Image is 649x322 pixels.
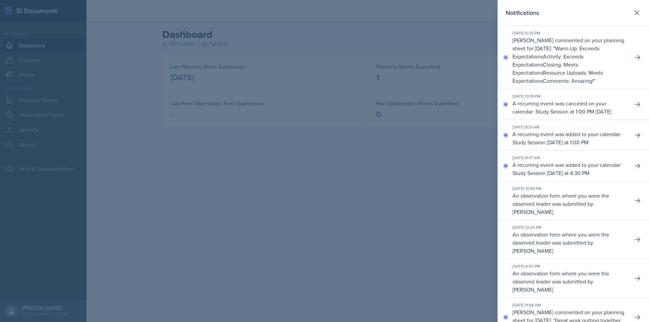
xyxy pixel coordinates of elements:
[512,269,627,294] p: An observation form where you were the observed leader was submitted by [PERSON_NAME]
[506,8,539,18] h2: Notifications
[512,263,627,269] div: [DATE] 9:53 PM
[512,36,627,85] p: [PERSON_NAME] commented on your planning sheet for [DATE]: " "
[512,224,627,230] div: [DATE] 12:25 PM
[512,192,627,216] p: An observation form where you were the observed leader was submitted by [PERSON_NAME]
[512,124,627,130] div: [DATE] 8:51 AM
[512,99,627,116] p: A recurring event was canceled on your calendar: Study Session at 1:00 PM [DATE]
[543,77,594,84] p: Comments: Amazing!
[512,130,627,146] p: A recurring event was added to your calendar: Study Session [DATE] at 1:00 PM
[512,69,603,84] p: Resource Uploads: Meets Expectations
[512,185,627,192] div: [DATE] 12:40 PM
[512,61,578,76] p: Closing: Meets Expectations
[512,230,627,255] p: An observation form where you were the observed leader was submitted by [PERSON_NAME]
[512,302,627,308] div: [DATE] 11:58 AM
[512,93,627,99] div: [DATE] 12:19 PM
[512,45,599,60] p: Warm-Up: Exceeds Expectations
[512,155,627,161] div: [DATE] 8:47 AM
[512,161,627,177] p: A recurring event was added to your calendar: Study Session [DATE] at 4:30 PM
[512,53,583,68] p: Activity: Exceeds Expectations
[512,30,627,36] div: [DATE] 5:25 PM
